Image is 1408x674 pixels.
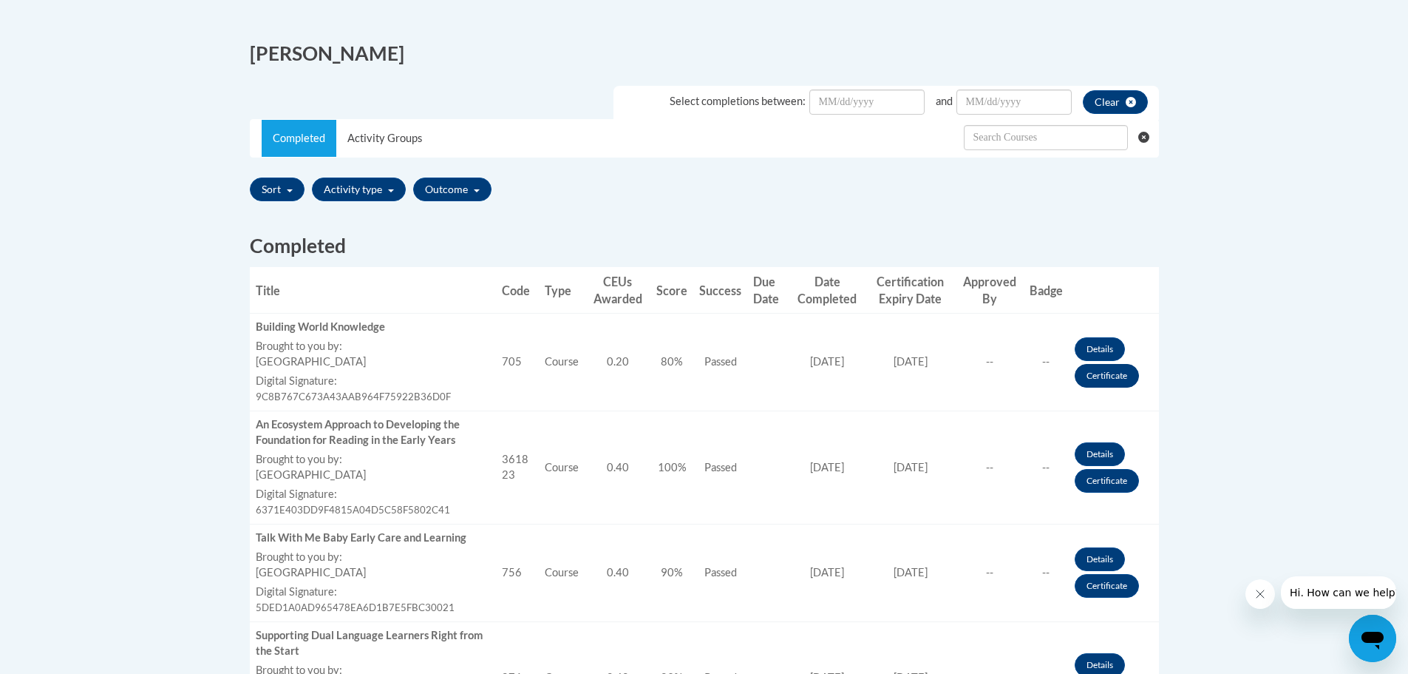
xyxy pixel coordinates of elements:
[956,314,1024,411] td: --
[256,468,366,481] span: [GEOGRAPHIC_DATA]
[956,524,1024,621] td: --
[894,355,928,368] span: [DATE]
[413,178,492,201] button: Outcome
[496,314,539,411] td: 705
[591,565,645,581] div: 0.40
[496,524,539,621] td: 756
[1075,364,1139,388] a: Certificate
[256,391,451,402] span: 9C8B767C673A43AAB964F75922B36D0F
[693,524,747,621] td: Passed
[1083,90,1148,114] button: clear
[336,120,433,157] a: Activity Groups
[865,267,956,314] th: Certification Expiry Date
[591,354,645,370] div: 0.20
[1024,411,1069,525] td: --
[1075,547,1125,571] a: Details button
[1075,337,1125,361] a: Details button
[250,267,496,314] th: Title
[1075,442,1125,466] a: Details button
[810,566,844,579] span: [DATE]
[250,232,1159,260] h2: Completed
[661,355,683,368] span: 80%
[670,95,806,107] span: Select completions between:
[312,178,406,201] button: Activity type
[956,90,1072,115] input: Date Input
[539,524,585,621] td: Course
[539,267,585,314] th: Type
[1069,314,1159,411] td: Actions
[1069,524,1159,621] td: Actions
[894,461,928,474] span: [DATE]
[1069,267,1159,314] th: Actions
[810,355,844,368] span: [DATE]
[1281,576,1396,609] iframe: Message from company
[964,125,1128,150] input: Search Withdrawn Transcripts
[256,628,490,659] div: Supporting Dual Language Learners Right from the Start
[256,530,490,546] div: Talk With Me Baby Early Care and Learning
[256,320,490,335] div: Building World Knowledge
[1024,314,1069,411] td: --
[1245,579,1275,609] iframe: Close message
[1024,267,1069,314] th: Badge
[250,40,693,67] h2: [PERSON_NAME]
[256,601,455,613] span: 5DED1A0AD965478EA6D1B7E5FBC30021
[1138,120,1158,155] button: Clear searching
[1069,411,1159,525] td: Actions
[9,10,120,22] span: Hi. How can we help?
[591,460,645,476] div: 0.40
[250,178,305,201] button: Sort
[809,90,925,115] input: Date Input
[256,374,490,389] label: Digital Signature:
[1075,574,1139,598] a: Certificate
[1349,615,1396,662] iframe: Button to launch messaging window
[789,267,865,314] th: Date Completed
[693,314,747,411] td: Passed
[1075,469,1139,493] a: Certificate
[262,120,336,157] a: Completed
[956,411,1024,525] td: --
[956,267,1024,314] th: Approved By
[747,267,789,314] th: Due Date
[661,566,683,579] span: 90%
[810,461,844,474] span: [DATE]
[585,267,650,314] th: CEUs Awarded
[256,355,366,368] span: [GEOGRAPHIC_DATA]
[256,452,490,468] label: Brought to you by:
[256,504,450,516] span: 6371E403DD9F4815A04D5C58F5802C41
[496,411,539,525] td: 361823
[936,95,953,107] span: and
[650,267,693,314] th: Score
[539,314,585,411] td: Course
[894,566,928,579] span: [DATE]
[693,267,747,314] th: Success
[658,461,687,474] span: 100%
[256,584,490,600] label: Digital Signature:
[256,417,490,448] div: An Ecosystem Approach to Developing the Foundation for Reading in the Early Years
[256,550,490,565] label: Brought to you by:
[496,267,539,314] th: Code
[256,566,366,579] span: [GEOGRAPHIC_DATA]
[256,339,490,354] label: Brought to you by:
[256,487,490,502] label: Digital Signature:
[693,411,747,525] td: Passed
[539,411,585,525] td: Course
[1024,524,1069,621] td: --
